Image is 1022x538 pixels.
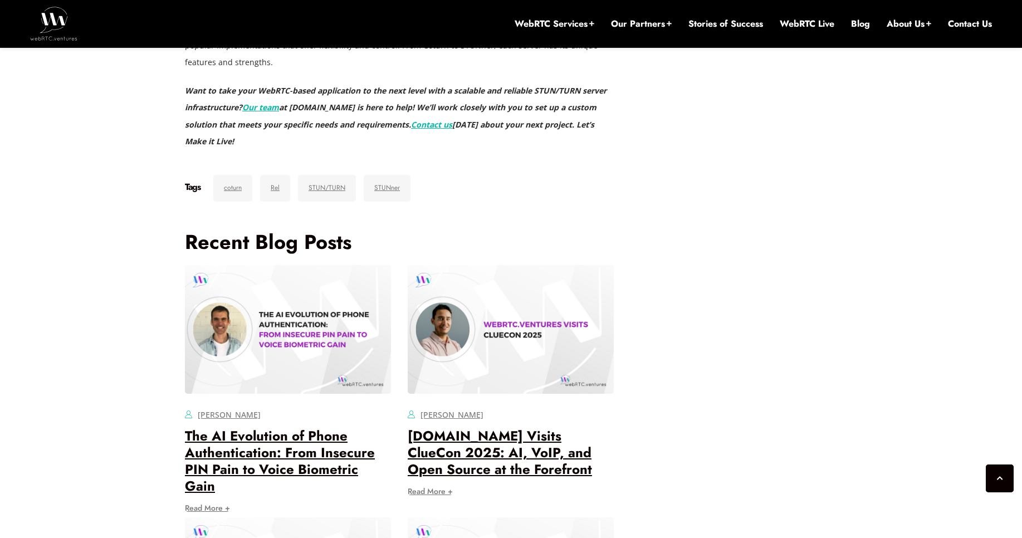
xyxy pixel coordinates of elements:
a: Contact Us [948,18,992,30]
a: [DOMAIN_NAME] Visits ClueCon 2025: AI, VoIP, and Open Source at the Forefront [408,426,592,479]
a: [PERSON_NAME] [420,409,483,420]
em: at [DOMAIN_NAME] is here to help! We’ll work closely with you to set up a custom solution that me... [185,102,596,129]
h6: Tags [185,182,200,193]
a: Read More + [408,487,453,495]
a: STUNner [364,175,410,202]
a: WebRTC Services [515,18,594,30]
a: The AI Evolution of Phone Authentication: From Insecure PIN Pain to Voice Biometric Gain [185,426,375,496]
em: [DATE] about your next project. Let’s Make it Live! [185,119,594,146]
a: Our team [242,102,279,113]
a: WebRTC Live [780,18,834,30]
a: coturn [213,175,252,202]
a: Our Partners [611,18,672,30]
img: WebRTC.ventures [30,7,77,40]
a: Rel [260,175,290,202]
em: Want to take your WebRTC-based application to the next level with a scalable and reliable STUN/TU... [185,85,607,113]
a: STUN/TURN [298,175,356,202]
a: Blog [851,18,870,30]
a: Contact us [411,119,452,130]
a: Read More + [185,504,230,512]
h3: Recent Blog Posts [185,229,614,254]
a: Stories of Success [688,18,763,30]
a: [PERSON_NAME] [198,409,261,420]
a: About Us [887,18,931,30]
